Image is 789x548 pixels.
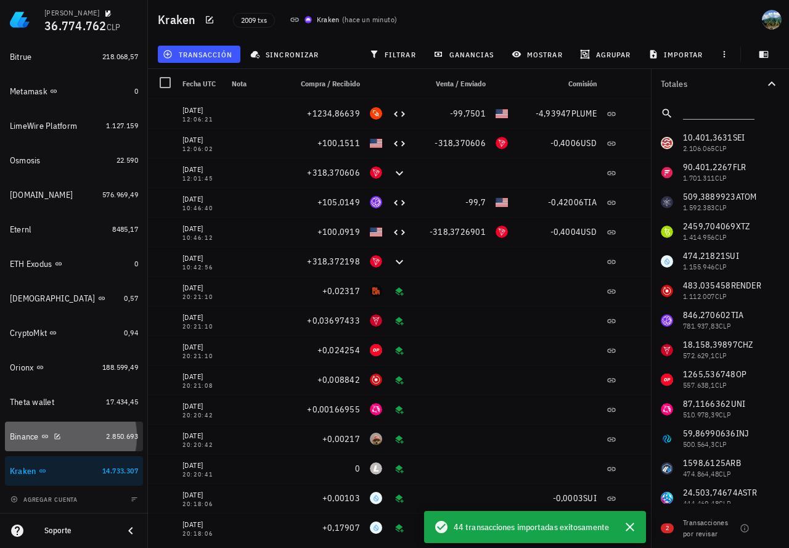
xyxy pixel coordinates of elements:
div: Kraken [317,14,340,26]
span: TIA [584,197,597,208]
button: filtrar [364,46,423,63]
div: Bitrue [10,52,32,62]
span: agrupar [583,49,631,59]
span: agregar cuenta [13,496,78,504]
span: Comisión [568,79,597,88]
a: CryptoMkt 0,94 [5,318,143,348]
div: CHZ-icon [370,314,382,327]
span: -0,4004 [550,226,581,237]
div: 20:21:10 [182,294,222,300]
div: [DATE] [182,341,222,353]
span: +0,17907 [322,522,360,533]
div: Kraken [10,466,36,476]
span: -318,370606 [435,137,486,149]
span: hace un minuto [345,15,394,24]
span: 0 [134,86,138,96]
div: TRX-icon [370,166,382,179]
div: [DATE] [182,282,222,294]
span: +0,00217 [322,433,360,444]
span: -0,4006 [550,137,581,149]
div: [DATE] [182,400,222,412]
div: ETH Exodus [10,259,52,269]
div: 12:06:21 [182,117,222,123]
div: OP-icon [370,344,382,356]
div: SUI-icon [370,492,382,504]
div: 10:42:56 [182,264,222,271]
span: Venta / Enviado [436,79,486,88]
div: Orionx [10,362,34,373]
div: USD-icon [370,226,382,238]
span: 44 transacciones importadas exitosamente [454,520,609,534]
span: PLUME [571,108,597,119]
span: -4,93947 [536,108,571,119]
span: +0,02317 [322,285,360,296]
div: Compra / Recibido [286,69,365,99]
span: ganancias [436,49,494,59]
div: 12:01:45 [182,176,222,182]
div: [DATE] [182,163,222,176]
div: USD-icon [370,137,382,149]
a: [DEMOGRAPHIC_DATA] 0,57 [5,284,143,313]
button: importar [643,46,711,63]
div: Soporte [44,526,113,536]
div: TRX-icon [496,226,508,238]
span: Fecha UTC [182,79,216,88]
div: [DATE] [182,252,222,264]
div: 10:46:40 [182,205,222,211]
span: 14.733.307 [102,466,138,475]
span: 0 [355,463,360,474]
span: importar [651,49,703,59]
span: transacción [165,49,232,59]
span: +0,008842 [317,374,360,385]
div: avatar [762,10,782,30]
span: Compra / Recibido [301,79,360,88]
div: 20:20:41 [182,472,222,478]
span: 188.599,49 [102,362,138,372]
span: +100,0919 [317,226,360,237]
span: +318,370606 [307,167,360,178]
a: LimeWire Platform 1.127.159 [5,111,143,141]
a: [DOMAIN_NAME] 576.969,49 [5,180,143,210]
div: 10:46:12 [182,235,222,241]
div: 20:18:06 [182,531,222,537]
span: 36.774.762 [44,17,107,34]
span: +1234,86639 [307,108,360,119]
button: sincronizar [245,46,327,63]
div: [DATE] [182,223,222,235]
div: 20:21:10 [182,324,222,330]
div: 20:20:42 [182,442,222,448]
div: [DATE] [182,370,222,383]
span: 2.850.693 [106,431,138,441]
button: ganancias [428,46,502,63]
button: agrupar [575,46,638,63]
a: Metamask 0 [5,76,143,106]
div: UNI-icon [370,403,382,415]
div: WIF-icon [370,433,382,445]
button: mostrar [507,46,570,63]
span: +0,00166955 [307,404,360,415]
a: Theta wallet 17.434,45 [5,387,143,417]
div: Nota [227,69,286,99]
span: 0,94 [124,328,138,337]
span: ( ) [342,14,397,26]
span: mostrar [514,49,563,59]
span: 0 [134,259,138,268]
div: Theta wallet [10,397,54,407]
div: 20:21:08 [182,383,222,389]
div: TRX-icon [496,137,508,149]
div: SUI-icon [370,521,382,534]
span: 2 [666,523,669,533]
h1: Kraken [158,10,201,30]
div: 20:21:10 [182,353,222,359]
img: krakenfx [305,16,312,23]
button: Totales [651,69,789,99]
button: agregar cuenta [7,493,83,505]
span: USD [581,226,597,237]
span: 576.969,49 [102,190,138,199]
span: +100,1511 [317,137,360,149]
span: filtrar [372,49,416,59]
span: 22.590 [117,155,138,165]
div: [DATE] [182,518,222,531]
div: Totales [661,80,764,88]
span: -99,7 [465,197,486,208]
